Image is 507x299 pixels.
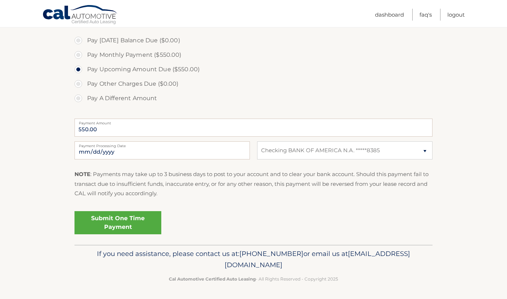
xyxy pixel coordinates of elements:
[74,33,433,48] label: Pay [DATE] Balance Due ($0.00)
[74,141,250,159] input: Payment Date
[239,249,303,258] span: [PHONE_NUMBER]
[74,48,433,62] label: Pay Monthly Payment ($550.00)
[74,171,90,178] strong: NOTE
[74,91,433,106] label: Pay A Different Amount
[74,141,250,147] label: Payment Processing Date
[74,119,433,137] input: Payment Amount
[42,5,118,26] a: Cal Automotive
[74,62,433,77] label: Pay Upcoming Amount Due ($550.00)
[419,9,432,21] a: FAQ's
[74,77,433,91] label: Pay Other Charges Due ($0.00)
[74,119,433,124] label: Payment Amount
[74,170,433,198] p: : Payments may take up to 3 business days to post to your account and to clear your bank account....
[79,248,428,271] p: If you need assistance, please contact us at: or email us at
[447,9,465,21] a: Logout
[375,9,404,21] a: Dashboard
[79,275,428,283] p: - All Rights Reserved - Copyright 2025
[74,211,161,234] a: Submit One Time Payment
[169,276,256,282] strong: Cal Automotive Certified Auto Leasing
